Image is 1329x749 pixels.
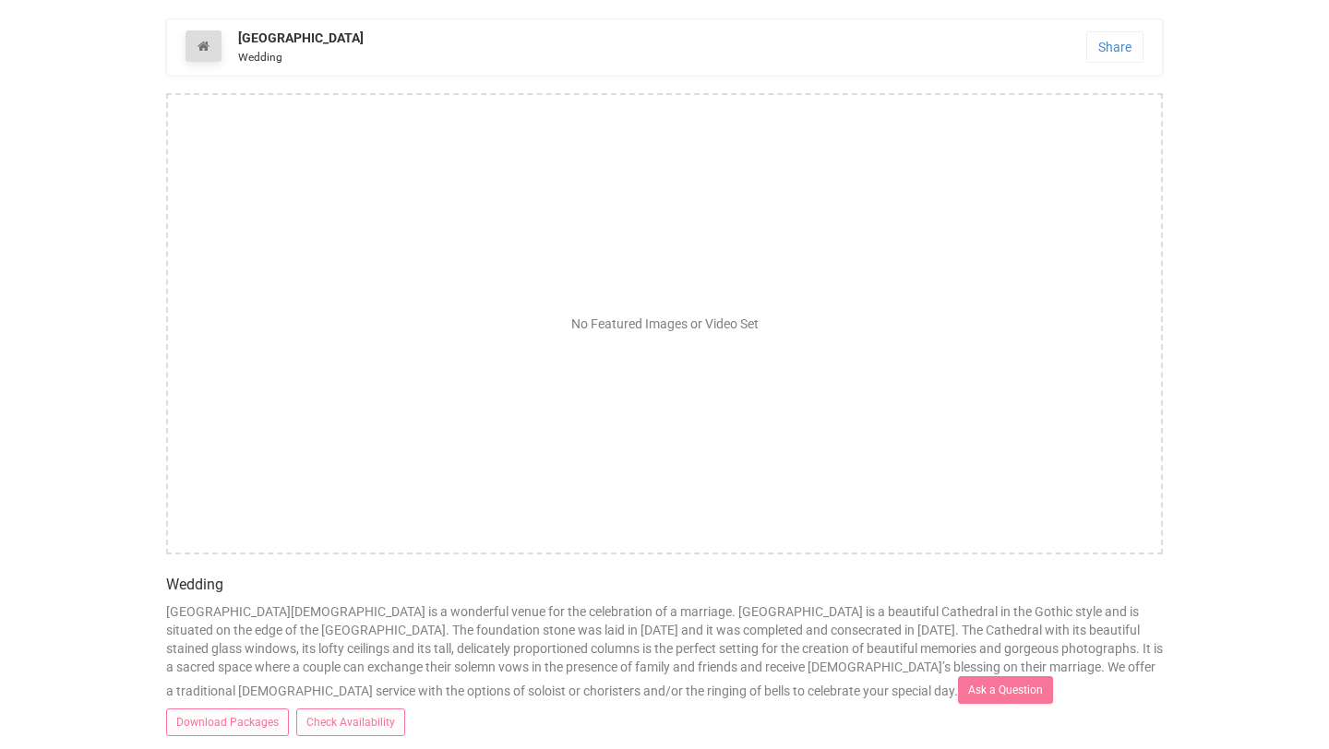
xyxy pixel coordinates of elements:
small: Wedding [238,51,282,64]
a: Share [1086,31,1143,63]
a: Download Packages [166,708,289,736]
a: Check Availability [296,708,405,736]
a: Ask a Question [958,676,1053,704]
div: No Featured Images or Video Set [571,315,759,333]
h4: Wedding [166,577,1163,593]
strong: [GEOGRAPHIC_DATA] [238,30,364,45]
